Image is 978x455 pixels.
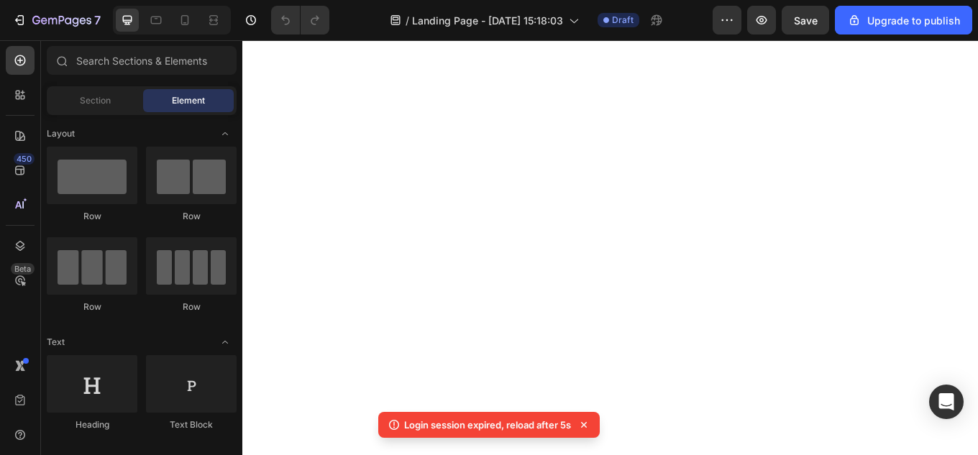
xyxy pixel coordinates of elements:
[612,14,634,27] span: Draft
[47,127,75,140] span: Layout
[6,6,107,35] button: 7
[847,13,960,28] div: Upgrade to publish
[47,210,137,223] div: Row
[146,300,237,313] div: Row
[242,40,978,455] iframe: Design area
[146,210,237,223] div: Row
[47,46,237,75] input: Search Sections & Elements
[271,6,329,35] div: Undo/Redo
[406,13,409,28] span: /
[146,418,237,431] div: Text Block
[47,418,137,431] div: Heading
[172,94,205,107] span: Element
[214,331,237,354] span: Toggle open
[14,153,35,165] div: 450
[835,6,972,35] button: Upgrade to publish
[11,263,35,275] div: Beta
[94,12,101,29] p: 7
[404,418,571,432] p: Login session expired, reload after 5s
[47,300,137,313] div: Row
[80,94,111,107] span: Section
[929,385,964,419] div: Open Intercom Messenger
[47,336,65,349] span: Text
[214,122,237,145] span: Toggle open
[412,13,563,28] span: Landing Page - [DATE] 15:18:03
[794,14,818,27] span: Save
[782,6,829,35] button: Save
